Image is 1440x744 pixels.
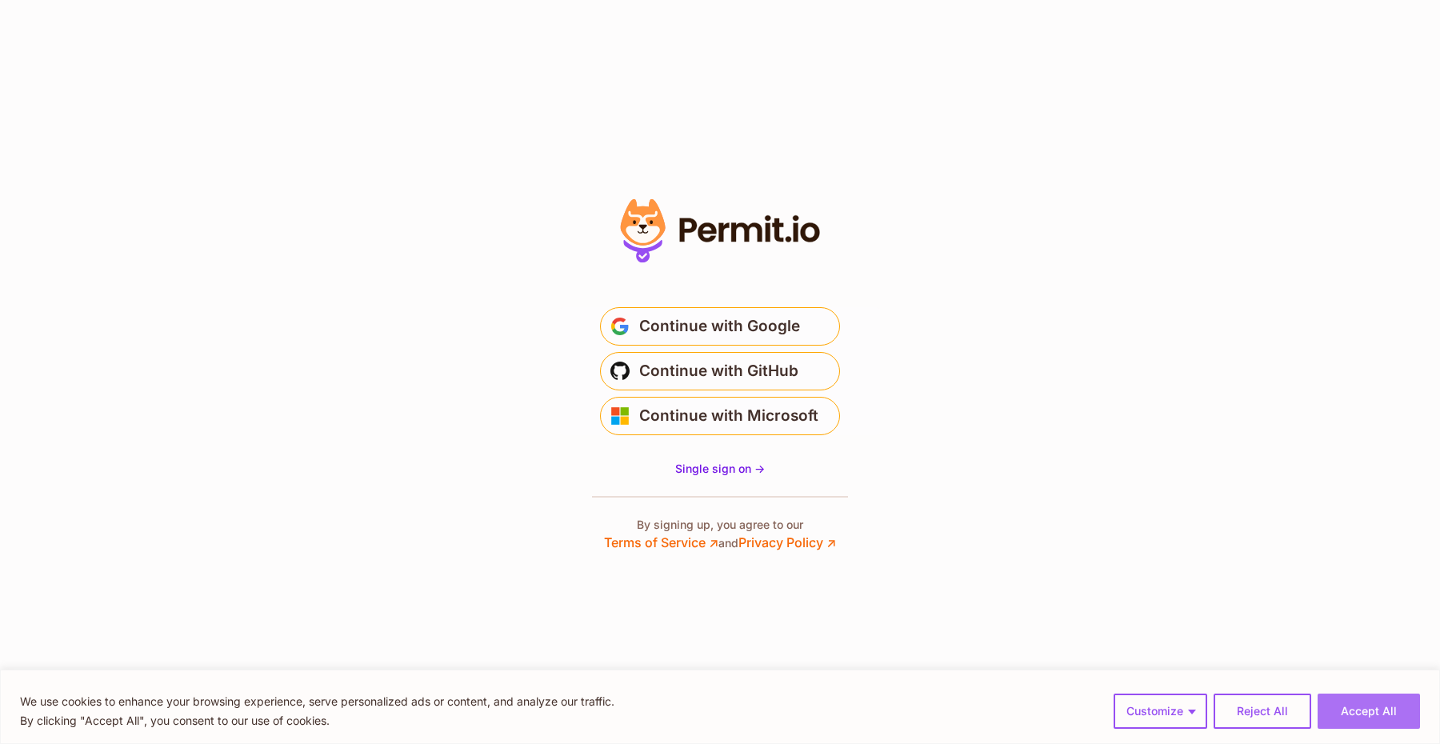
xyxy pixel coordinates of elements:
[600,397,840,435] button: Continue with Microsoft
[1214,694,1311,729] button: Reject All
[604,534,718,550] a: Terms of Service ↗
[1318,694,1420,729] button: Accept All
[675,461,765,477] a: Single sign on ->
[604,517,836,552] p: By signing up, you agree to our and
[639,358,798,384] span: Continue with GitHub
[738,534,836,550] a: Privacy Policy ↗
[639,314,800,339] span: Continue with Google
[20,692,614,711] p: We use cookies to enhance your browsing experience, serve personalized ads or content, and analyz...
[20,711,614,730] p: By clicking "Accept All", you consent to our use of cookies.
[1114,694,1207,729] button: Customize
[639,403,818,429] span: Continue with Microsoft
[600,352,840,390] button: Continue with GitHub
[675,462,765,475] span: Single sign on ->
[600,307,840,346] button: Continue with Google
